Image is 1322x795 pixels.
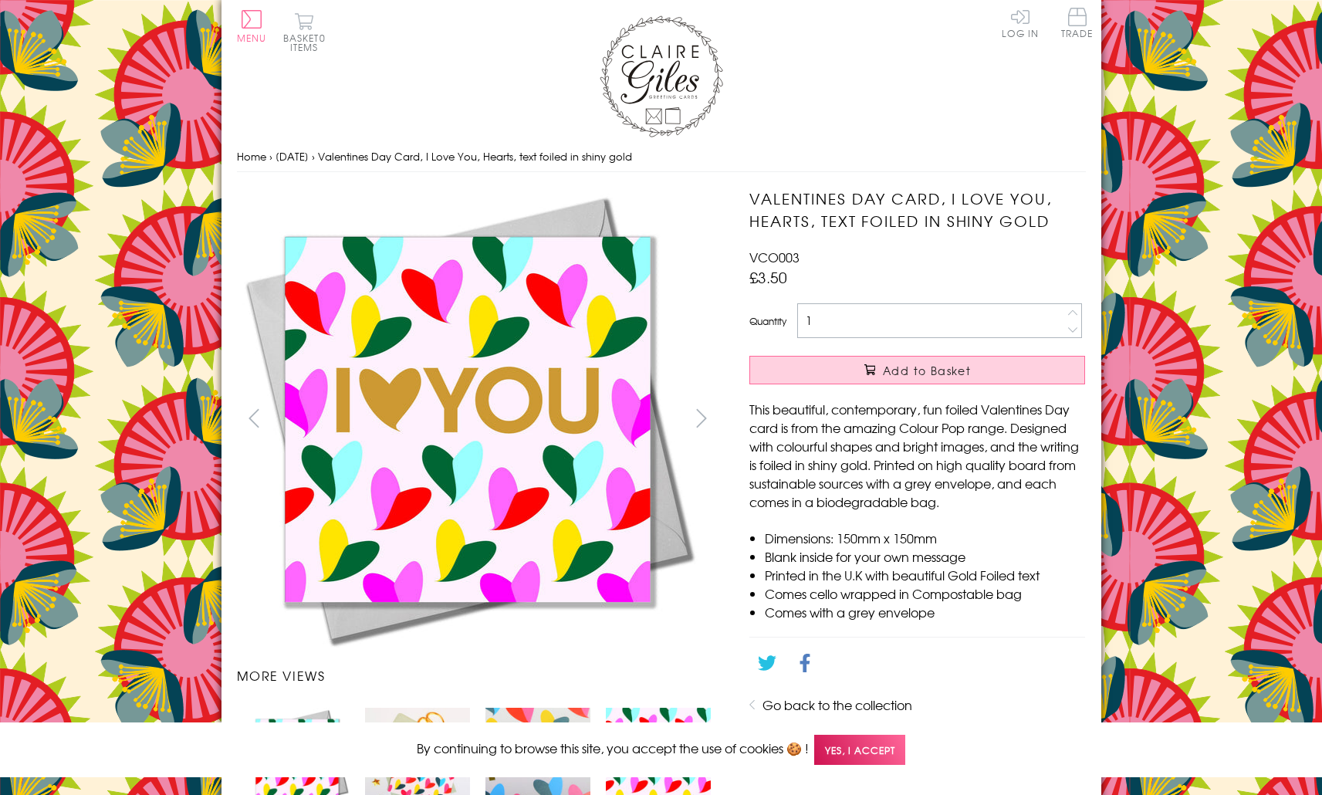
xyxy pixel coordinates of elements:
button: prev [237,401,272,435]
a: Trade [1061,8,1094,41]
button: Add to Basket [749,356,1085,384]
li: Blank inside for your own message [765,547,1085,566]
li: Printed in the U.K with beautiful Gold Foiled text [765,566,1085,584]
span: › [312,149,315,164]
p: This beautiful, contemporary, fun foiled Valentines Day card is from the amazing Colour Pop range... [749,400,1085,511]
img: Valentines Day Card, I Love You, Hearts, text foiled in shiny gold [236,188,699,651]
span: 0 items [290,31,326,54]
label: Quantity [749,314,786,328]
nav: breadcrumbs [237,141,1086,173]
span: Yes, I accept [814,735,905,765]
h1: Valentines Day Card, I Love You, Hearts, text foiled in shiny gold [749,188,1085,232]
li: Comes cello wrapped in Compostable bag [765,584,1085,603]
span: Menu [237,31,267,45]
span: Trade [1061,8,1094,38]
a: Log In [1002,8,1039,38]
a: Home [237,149,266,164]
span: £3.50 [749,266,787,288]
button: Menu [237,10,267,42]
li: Comes with a grey envelope [765,603,1085,621]
img: Valentines Day Card, I Love You, Hearts, text foiled in shiny gold [718,188,1182,651]
a: Go back to the collection [762,695,912,714]
button: Basket0 items [283,12,326,52]
h3: More views [237,666,719,685]
li: Dimensions: 150mm x 150mm [765,529,1085,547]
span: › [269,149,272,164]
a: [DATE] [276,149,309,164]
span: Valentines Day Card, I Love You, Hearts, text foiled in shiny gold [318,149,632,164]
span: Add to Basket [883,363,971,378]
img: Claire Giles Greetings Cards [600,15,723,137]
button: next [684,401,718,435]
span: VCO003 [749,248,800,266]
